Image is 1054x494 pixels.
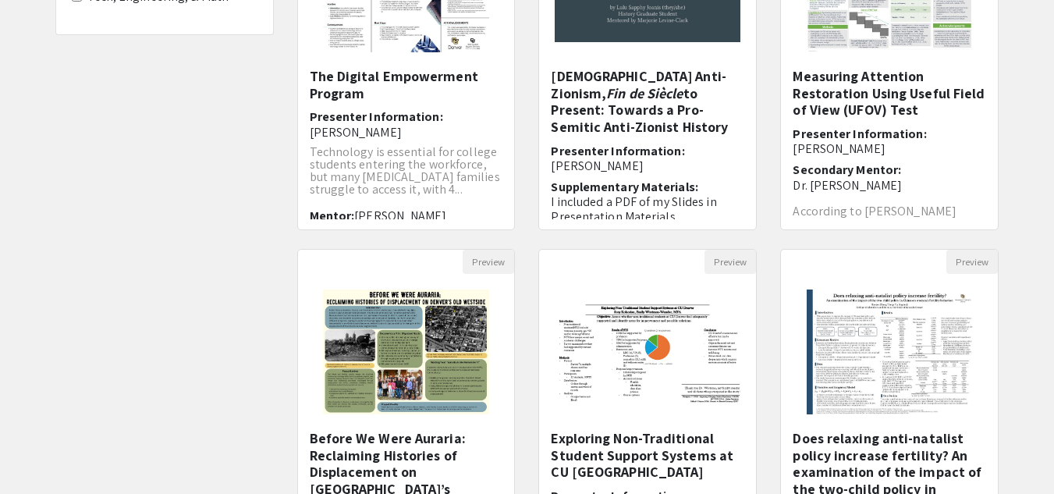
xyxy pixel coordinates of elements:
h5: The Digital Empowerment Program​ [310,68,503,101]
p: I included a PDF of my Slides in Presentation Materials. [551,194,744,224]
span: [PERSON_NAME] [793,140,885,157]
p: Dr. [PERSON_NAME] [793,178,986,193]
em: Fin de Siècle [606,84,683,102]
span: [PERSON_NAME] [310,124,402,140]
iframe: Chat [12,424,66,482]
span: According to [PERSON_NAME] Attention Restoration Theory (ART), be... [793,203,956,244]
span: Mentor: [310,208,355,224]
h6: Presenter Information: [793,126,986,156]
img: <p>Does relaxing anti-natalist policy increase fertility? An examination of the impact of the two... [791,274,988,430]
span: Supplementary Materials: [551,179,697,195]
span: [PERSON_NAME] [354,208,446,224]
span: Secondary Mentor: [793,162,901,178]
img: <p class="ql-align-center"><strong style="color: black;">Exploring Non-Traditional Student Suppor... [539,284,756,420]
h5: Exploring Non-Traditional Student Support Systems at CU [GEOGRAPHIC_DATA] [551,430,744,481]
h5: Measuring Attention Restoration Using Useful Field of View (UFOV) Test [793,68,986,119]
img: <p><span style="background-color: transparent; color: rgb(0, 0, 0);">Before We Were Auraria: Recl... [307,274,505,430]
h5: [DEMOGRAPHIC_DATA] Anti-Zionism, to Present: Towards a Pro-Semitic Anti-Zionist History [551,68,744,135]
button: Preview [463,250,514,274]
button: Preview [946,250,998,274]
h6: Presenter Information: [310,109,503,139]
h6: Presenter Information: [551,144,744,173]
span: [PERSON_NAME] [551,158,643,174]
button: Preview [704,250,756,274]
p: Technology is essential for college students entering the workforce, but many [MEDICAL_DATA] fami... [310,146,503,196]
